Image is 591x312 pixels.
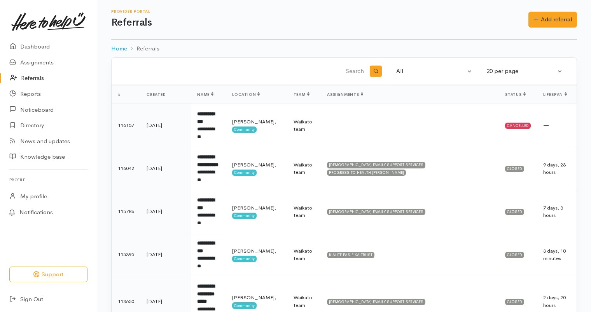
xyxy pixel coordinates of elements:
[392,64,477,79] button: All
[294,92,309,97] span: Team
[232,118,276,125] span: [PERSON_NAME],
[327,92,363,97] span: Assignments
[232,92,260,97] span: Location
[294,247,315,262] div: Waikato team
[147,298,162,305] time: [DATE]
[505,252,524,258] div: Closed
[197,92,213,97] span: Name
[505,299,524,305] div: Closed
[147,251,162,258] time: [DATE]
[543,248,566,262] span: 3 days, 18 minutes
[505,92,526,97] span: Status
[486,67,556,76] div: 20 per page
[528,12,577,28] a: Add referral
[294,161,315,176] div: Waikato team
[232,127,257,133] span: Community
[396,67,465,76] div: All
[232,161,276,168] span: [PERSON_NAME],
[543,92,567,97] span: Lifespan
[543,294,566,309] span: 2 days, 20 hours
[232,205,276,211] span: [PERSON_NAME],
[9,267,87,283] button: Support
[147,122,162,128] time: [DATE]
[111,17,528,28] h1: Referrals
[127,44,159,53] li: Referrals
[111,44,127,53] a: Home
[294,204,315,219] div: Waikato team
[140,85,191,104] th: Created
[232,256,257,262] span: Community
[112,104,140,147] td: 116157
[327,162,425,168] div: [DEMOGRAPHIC_DATA] FAMILY SUPPORT SERVICES
[327,209,425,215] div: [DEMOGRAPHIC_DATA] FAMILY SUPPORT SERVICES
[327,252,374,258] div: K'AUTE PASIFIKA TRUST
[112,85,140,104] th: #
[327,170,406,176] div: PROGRESS TO HEALTH [PERSON_NAME]
[111,9,528,14] h6: Provider Portal
[505,209,524,215] div: Closed
[232,213,257,219] span: Community
[327,299,425,305] div: [DEMOGRAPHIC_DATA] FAMILY SUPPORT SERVICES
[232,248,276,254] span: [PERSON_NAME],
[294,294,315,309] div: Waikato team
[147,208,162,215] time: [DATE]
[111,40,577,58] nav: breadcrumb
[121,62,365,81] input: Search
[112,190,140,233] td: 115786
[543,205,563,219] span: 7 days, 3 hours
[543,161,566,176] span: 9 days, 23 hours
[294,118,315,133] div: Waikato team
[112,233,140,276] td: 115395
[505,123,531,129] div: Cancelled
[232,170,257,176] span: Community
[232,302,257,309] span: Community
[505,166,524,172] div: Closed
[232,294,276,301] span: [PERSON_NAME],
[9,175,87,185] h6: Profile
[482,64,567,79] button: 20 per page
[112,147,140,190] td: 116042
[537,104,577,147] td: —
[147,165,162,172] time: [DATE]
